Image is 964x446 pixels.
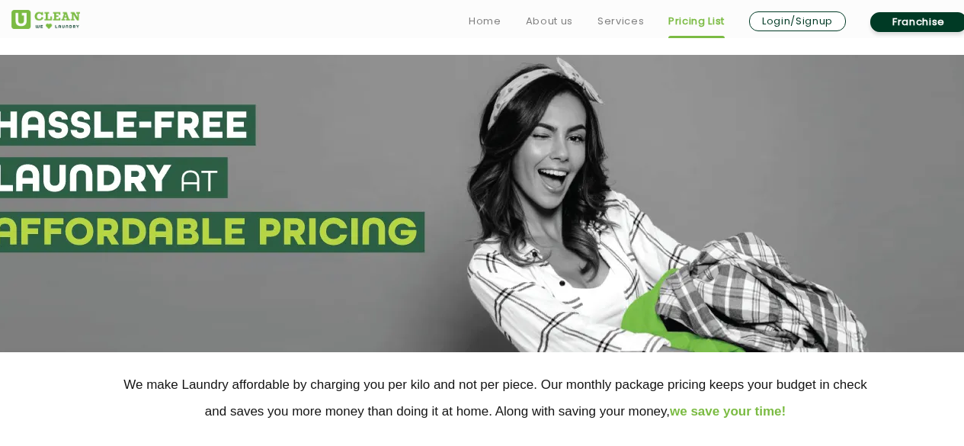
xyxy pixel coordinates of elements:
[597,12,644,30] a: Services
[668,12,725,30] a: Pricing List
[11,10,80,29] img: UClean Laundry and Dry Cleaning
[749,11,846,31] a: Login/Signup
[526,12,573,30] a: About us
[469,12,501,30] a: Home
[670,404,786,419] span: we save your time!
